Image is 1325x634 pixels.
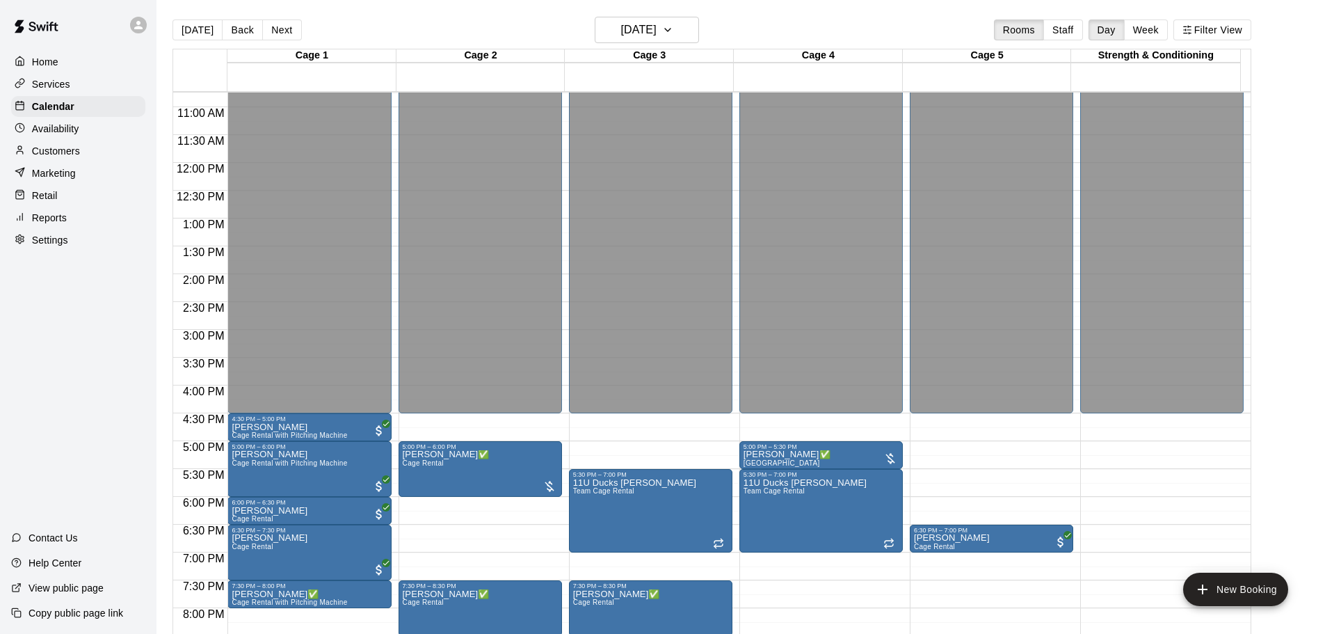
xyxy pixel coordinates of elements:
a: Retail [11,185,145,206]
span: 6:00 PM [179,497,228,509]
span: 6:30 PM [179,525,228,537]
a: Calendar [11,96,145,117]
span: All customers have paid [372,507,386,521]
p: Calendar [32,100,74,113]
button: [DATE] [172,19,223,40]
button: Back [222,19,263,40]
a: Settings [11,230,145,251]
p: Help Center [29,556,81,570]
span: 8:00 PM [179,608,228,620]
span: All customers have paid [1054,535,1068,549]
h6: [DATE] [621,20,657,40]
span: 1:30 PM [179,246,228,258]
div: 5:00 PM – 6:00 PM: Brayden Dix [227,441,391,497]
a: Services [11,74,145,95]
span: 12:30 PM [173,191,227,203]
div: 6:30 PM – 7:30 PM [232,527,387,534]
a: Availability [11,118,145,139]
span: [GEOGRAPHIC_DATA] [744,459,820,467]
p: Marketing [32,166,76,180]
div: Cage 5 [903,49,1072,63]
p: Services [32,77,70,91]
div: Home [11,51,145,72]
div: Cage 3 [565,49,734,63]
button: Filter View [1173,19,1251,40]
div: 7:30 PM – 8:30 PM [403,583,558,589]
div: 5:00 PM – 6:00 PM [403,443,558,450]
span: Cage Rental [403,599,444,606]
p: Reports [32,211,67,225]
button: [DATE] [595,17,699,43]
span: Cage Rental [914,543,955,550]
span: Cage Rental [232,543,273,550]
div: 7:30 PM – 8:00 PM: Fletcher✅ [227,580,391,608]
div: 5:30 PM – 7:00 PM: 11U Ducks Roop [569,469,732,553]
span: Cage Rental [573,599,614,606]
span: Cage Rental [232,515,273,523]
span: 11:30 AM [174,135,228,147]
div: Cage 2 [396,49,565,63]
p: Settings [32,233,68,247]
div: 4:30 PM – 5:00 PM [232,415,387,422]
div: 6:30 PM – 7:00 PM: Whitney Delgado [910,525,1073,553]
p: View public page [29,581,104,595]
p: Availability [32,122,79,136]
div: 4:30 PM – 5:00 PM: Matt Beebe [227,413,391,441]
span: Cage Rental with Pitching Machine [232,459,347,467]
div: Customers [11,141,145,161]
span: All customers have paid [372,480,386,493]
p: Copy public page link [29,606,123,620]
span: 7:30 PM [179,580,228,592]
span: 5:00 PM [179,441,228,453]
button: Rooms [994,19,1044,40]
span: 7:00 PM [179,553,228,564]
span: Cage Rental with Pitching Machine [232,431,347,439]
span: 11:00 AM [174,107,228,119]
div: Cage 1 [227,49,396,63]
p: Contact Us [29,531,78,545]
span: 3:00 PM [179,330,228,342]
button: Staff [1043,19,1083,40]
div: 5:30 PM – 7:00 PM [744,471,899,478]
div: 5:00 PM – 5:30 PM: Jennifer Gerstenmaier✅ [739,441,903,469]
span: 3:30 PM [179,358,228,370]
span: Cage Rental with Pitching Machine [232,599,347,606]
span: 4:00 PM [179,386,228,397]
button: Next [262,19,301,40]
p: Retail [32,189,58,203]
div: 5:00 PM – 5:30 PM [744,443,899,450]
a: Marketing [11,163,145,184]
p: Home [32,55,58,69]
span: All customers have paid [372,563,386,577]
span: Recurring event [883,538,894,549]
span: 1:00 PM [179,219,228,230]
span: 2:30 PM [179,302,228,314]
span: 4:30 PM [179,413,228,425]
div: 5:00 PM – 6:00 PM: Thomas Portaro✅ [399,441,562,497]
div: 6:00 PM – 6:30 PM [232,499,387,506]
span: 5:30 PM [179,469,228,481]
span: Team Cage Rental [744,487,805,495]
span: Cage Rental [403,459,444,467]
button: add [1183,573,1288,606]
div: 5:30 PM – 7:00 PM [573,471,728,478]
a: Reports [11,207,145,228]
span: All customers have paid [372,424,386,438]
div: 7:30 PM – 8:30 PM [573,583,728,589]
div: 7:30 PM – 8:00 PM [232,583,387,589]
div: 6:30 PM – 7:30 PM: Jessica Crabtree [227,525,391,580]
span: 2:00 PM [179,274,228,286]
button: Week [1124,19,1168,40]
span: Recurring event [713,538,724,549]
div: 5:00 PM – 6:00 PM [232,443,387,450]
span: Team Cage Rental [573,487,634,495]
div: 6:00 PM – 6:30 PM: Whitney Delgado [227,497,391,525]
span: 12:00 PM [173,163,227,175]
